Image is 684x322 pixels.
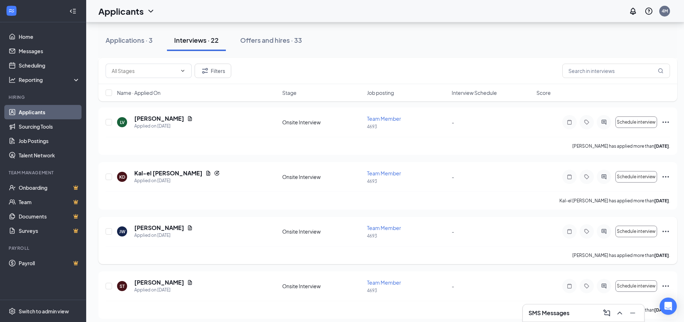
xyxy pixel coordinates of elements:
div: ST [120,283,125,289]
a: Applicants [19,105,80,119]
span: Team Member [367,170,401,176]
p: 4693 [367,233,447,239]
svg: ActiveChat [600,119,608,125]
svg: Document [187,225,193,231]
a: PayrollCrown [19,256,80,270]
div: KD [119,174,125,180]
svg: MagnifyingGlass [658,68,664,74]
svg: ActiveChat [600,283,608,289]
div: JW [119,229,125,235]
button: Schedule interview [615,226,657,237]
span: Schedule interview [617,174,656,179]
div: Interviews · 22 [174,36,219,45]
b: [DATE] [654,143,669,149]
button: ComposeMessage [601,307,613,319]
button: ChevronUp [614,307,625,319]
svg: Reapply [214,170,220,176]
h5: [PERSON_NAME] [134,115,184,123]
svg: Tag [582,229,591,234]
svg: Document [205,170,211,176]
span: Team Member [367,115,401,122]
div: Switch to admin view [19,308,69,315]
svg: ChevronUp [615,309,624,317]
svg: Note [565,229,574,234]
b: [DATE] [654,253,669,258]
span: Schedule interview [617,229,656,234]
span: Score [536,89,551,96]
div: Onsite Interview [282,228,363,235]
div: Applied on [DATE] [134,286,193,294]
div: 4M [662,8,668,14]
svg: Tag [582,283,591,289]
span: Interview Schedule [452,89,497,96]
span: Schedule interview [617,120,656,125]
svg: WorkstreamLogo [8,7,15,14]
a: Messages [19,44,80,58]
div: Applied on [DATE] [134,123,193,130]
span: Team Member [367,279,401,286]
p: [PERSON_NAME] has applied more than . [572,143,670,149]
button: Minimize [627,307,638,319]
span: - [452,228,454,235]
a: Talent Network [19,148,80,162]
div: Onsite Interview [282,119,363,126]
svg: ComposeMessage [602,309,611,317]
input: Search in interviews [562,64,670,78]
p: [PERSON_NAME] has applied more than . [572,252,670,258]
p: Kal-el [PERSON_NAME] has applied more than . [559,198,670,204]
span: Name · Applied On [117,89,160,96]
svg: Document [187,116,193,121]
svg: Minimize [628,309,637,317]
span: - [452,119,454,125]
svg: Ellipses [661,172,670,181]
h5: Kal-el [PERSON_NAME] [134,169,203,177]
svg: Analysis [9,76,16,83]
h3: SMS Messages [529,309,569,317]
svg: Ellipses [661,118,670,126]
p: 4693 [367,178,447,184]
div: Onsite Interview [282,282,363,290]
span: - [452,283,454,289]
div: Applied on [DATE] [134,177,220,184]
h5: [PERSON_NAME] [134,279,184,286]
svg: Notifications [629,7,637,15]
span: Schedule interview [617,284,656,289]
svg: ActiveChat [600,174,608,180]
div: Reporting [19,76,80,83]
h1: Applicants [98,5,144,17]
button: Schedule interview [615,116,657,128]
span: Stage [282,89,297,96]
svg: Note [565,283,574,289]
svg: Note [565,119,574,125]
button: Schedule interview [615,171,657,183]
button: Filter Filters [195,64,231,78]
h5: [PERSON_NAME] [134,224,184,232]
div: Onsite Interview [282,173,363,180]
button: Schedule interview [615,280,657,292]
svg: Tag [582,174,591,180]
div: Applications · 3 [106,36,153,45]
a: Sourcing Tools [19,119,80,134]
div: Applied on [DATE] [134,232,193,239]
svg: Tag [582,119,591,125]
svg: Filter [201,66,209,75]
span: Job posting [367,89,394,96]
div: Hiring [9,94,79,100]
svg: Note [565,174,574,180]
a: Home [19,29,80,44]
div: Offers and hires · 33 [240,36,302,45]
a: SurveysCrown [19,224,80,238]
svg: ChevronDown [146,7,155,15]
span: Team Member [367,225,401,231]
svg: QuestionInfo [645,7,653,15]
div: LV [120,119,125,125]
svg: ChevronDown [180,68,186,74]
div: Team Management [9,170,79,176]
svg: Collapse [69,8,76,15]
a: Job Postings [19,134,80,148]
input: All Stages [112,67,177,75]
a: OnboardingCrown [19,180,80,195]
svg: Document [187,280,193,285]
svg: ActiveChat [600,229,608,234]
a: TeamCrown [19,195,80,209]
